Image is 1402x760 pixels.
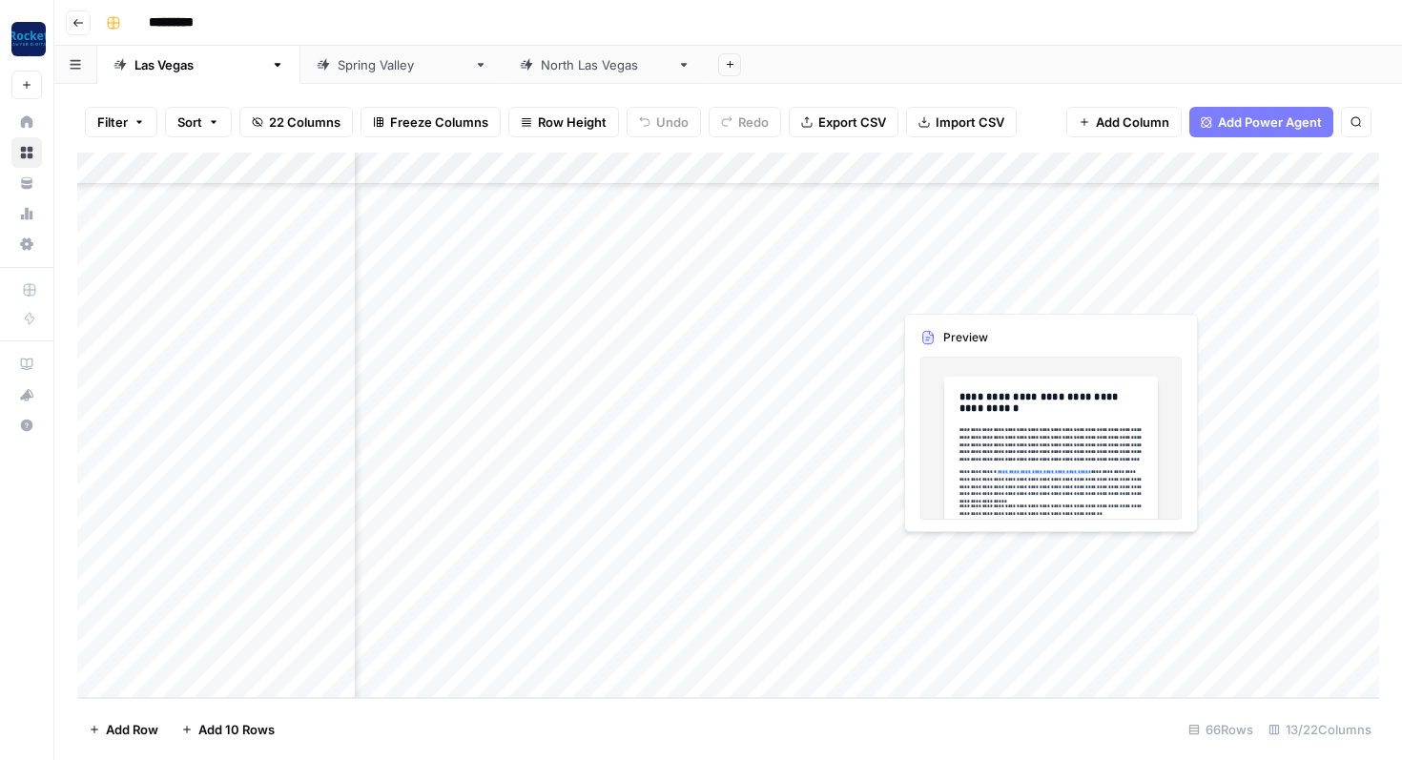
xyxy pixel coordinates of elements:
button: Add Column [1066,107,1182,137]
span: Add Row [106,720,158,739]
a: AirOps Academy [11,349,42,380]
button: Undo [627,107,701,137]
span: Import CSV [936,113,1004,132]
a: Home [11,107,42,137]
button: Help + Support [11,410,42,441]
div: 13/22 Columns [1261,714,1379,745]
a: [GEOGRAPHIC_DATA] [300,46,504,84]
span: Filter [97,113,128,132]
a: Your Data [11,168,42,198]
div: 66 Rows [1181,714,1261,745]
span: Sort [177,113,202,132]
button: Import CSV [906,107,1017,137]
span: Add 10 Rows [198,720,275,739]
a: Browse [11,137,42,168]
span: Export CSV [818,113,886,132]
button: Export CSV [789,107,898,137]
div: [GEOGRAPHIC_DATA] [338,55,466,74]
img: Rocket Pilots Logo [11,22,46,56]
button: Add Row [77,714,170,745]
span: Add Power Agent [1218,113,1322,132]
a: Settings [11,229,42,259]
span: Row Height [538,113,607,132]
a: [GEOGRAPHIC_DATA] [504,46,707,84]
button: Add 10 Rows [170,714,286,745]
button: 22 Columns [239,107,353,137]
button: Filter [85,107,157,137]
span: Undo [656,113,689,132]
div: [GEOGRAPHIC_DATA] [134,55,263,74]
button: Add Power Agent [1189,107,1333,137]
span: Redo [738,113,769,132]
button: Workspace: Rocket Pilots [11,15,42,63]
a: [GEOGRAPHIC_DATA] [97,46,300,84]
div: [GEOGRAPHIC_DATA] [541,55,670,74]
button: Row Height [508,107,619,137]
span: 22 Columns [269,113,340,132]
span: Add Column [1096,113,1169,132]
button: Redo [709,107,781,137]
div: What's new? [12,380,41,409]
button: What's new? [11,380,42,410]
span: Freeze Columns [390,113,488,132]
button: Sort [165,107,232,137]
a: Usage [11,198,42,229]
button: Freeze Columns [361,107,501,137]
